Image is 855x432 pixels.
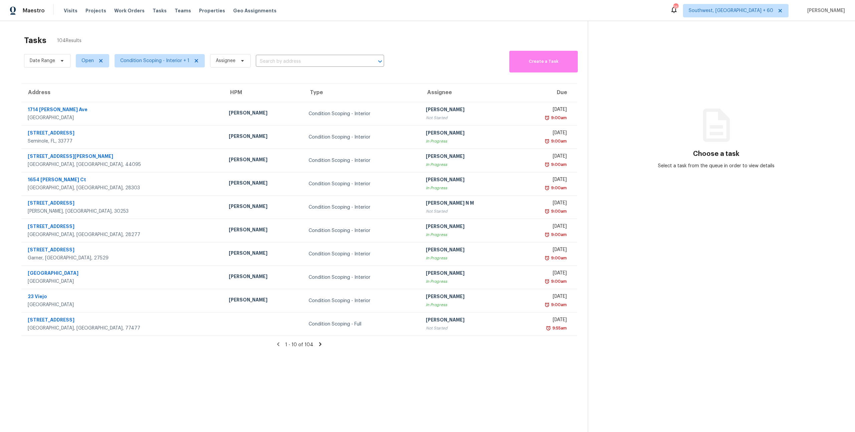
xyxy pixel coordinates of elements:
[28,325,218,332] div: [GEOGRAPHIC_DATA], [GEOGRAPHIC_DATA], 77477
[309,181,415,187] div: Condition Scoping - Interior
[805,7,845,14] span: [PERSON_NAME]
[85,7,106,14] span: Projects
[223,83,303,102] th: HPM
[30,57,55,64] span: Date Range
[544,208,550,215] img: Overdue Alarm Icon
[28,176,218,185] div: 1654 [PERSON_NAME] Ct
[426,153,510,161] div: [PERSON_NAME]
[57,37,81,44] span: 104 Results
[28,246,218,255] div: [STREET_ADDRESS]
[426,231,510,238] div: In Progress
[229,133,298,141] div: [PERSON_NAME]
[521,246,567,255] div: [DATE]
[309,157,415,164] div: Condition Scoping - Interior
[28,115,218,121] div: [GEOGRAPHIC_DATA]
[426,301,510,308] div: In Progress
[426,316,510,325] div: [PERSON_NAME]
[28,255,218,261] div: Garner, [GEOGRAPHIC_DATA], 27529
[521,176,567,185] div: [DATE]
[521,270,567,278] div: [DATE]
[544,115,550,121] img: Overdue Alarm Icon
[23,7,45,14] span: Maestro
[513,58,574,65] span: Create a Task
[420,83,516,102] th: Assignee
[229,180,298,188] div: [PERSON_NAME]
[521,106,567,115] div: [DATE]
[28,106,218,115] div: 1714 [PERSON_NAME] Ave
[546,325,551,332] img: Overdue Alarm Icon
[28,138,218,145] div: Seminole, FL, 33777
[229,273,298,281] div: [PERSON_NAME]
[120,57,189,64] span: Condition Scoping - Interior + 1
[229,110,298,118] div: [PERSON_NAME]
[426,185,510,191] div: In Progress
[426,161,510,168] div: In Progress
[544,301,550,308] img: Overdue Alarm Icon
[521,153,567,161] div: [DATE]
[309,204,415,211] div: Condition Scoping - Interior
[216,57,235,64] span: Assignee
[229,250,298,258] div: [PERSON_NAME]
[551,325,567,332] div: 9:55am
[693,151,739,157] h3: Choose a task
[550,115,567,121] div: 9:00am
[28,293,218,301] div: 23 Viejo
[229,226,298,235] div: [PERSON_NAME]
[516,83,577,102] th: Due
[509,51,578,72] button: Create a Task
[175,7,191,14] span: Teams
[426,223,510,231] div: [PERSON_NAME]
[199,7,225,14] span: Properties
[550,301,567,308] div: 9:00am
[544,161,550,168] img: Overdue Alarm Icon
[521,293,567,301] div: [DATE]
[309,134,415,141] div: Condition Scoping - Interior
[309,251,415,257] div: Condition Scoping - Interior
[309,274,415,281] div: Condition Scoping - Interior
[233,7,277,14] span: Geo Assignments
[426,115,510,121] div: Not Started
[689,7,773,14] span: Southwest, [GEOGRAPHIC_DATA] + 60
[673,4,678,11] div: 763
[28,130,218,138] div: [STREET_ADDRESS]
[521,316,567,325] div: [DATE]
[426,325,510,332] div: Not Started
[550,208,567,215] div: 9:00am
[28,278,218,285] div: [GEOGRAPHIC_DATA]
[256,56,365,67] input: Search by address
[544,278,550,285] img: Overdue Alarm Icon
[309,227,415,234] div: Condition Scoping - Interior
[521,200,567,208] div: [DATE]
[550,161,567,168] div: 9:00am
[426,130,510,138] div: [PERSON_NAME]
[28,316,218,325] div: [STREET_ADDRESS]
[28,301,218,308] div: [GEOGRAPHIC_DATA]
[229,156,298,165] div: [PERSON_NAME]
[229,203,298,211] div: [PERSON_NAME]
[521,223,567,231] div: [DATE]
[652,163,781,169] div: Select a task from the queue in order to view details
[28,223,218,231] div: [STREET_ADDRESS]
[550,255,567,261] div: 9:00am
[426,246,510,255] div: [PERSON_NAME]
[28,161,218,168] div: [GEOGRAPHIC_DATA], [GEOGRAPHIC_DATA], 44095
[28,200,218,208] div: [STREET_ADDRESS]
[309,297,415,304] div: Condition Scoping - Interior
[426,270,510,278] div: [PERSON_NAME]
[521,130,567,138] div: [DATE]
[28,231,218,238] div: [GEOGRAPHIC_DATA], [GEOGRAPHIC_DATA], 28277
[426,200,510,208] div: [PERSON_NAME] N M
[426,208,510,215] div: Not Started
[114,7,145,14] span: Work Orders
[309,321,415,328] div: Condition Scoping - Full
[426,138,510,145] div: In Progress
[309,111,415,117] div: Condition Scoping - Interior
[426,106,510,115] div: [PERSON_NAME]
[28,208,218,215] div: [PERSON_NAME], [GEOGRAPHIC_DATA], 30253
[426,293,510,301] div: [PERSON_NAME]
[285,343,313,347] span: 1 - 10 of 104
[426,176,510,185] div: [PERSON_NAME]
[550,278,567,285] div: 9:00am
[375,57,385,66] button: Open
[544,185,550,191] img: Overdue Alarm Icon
